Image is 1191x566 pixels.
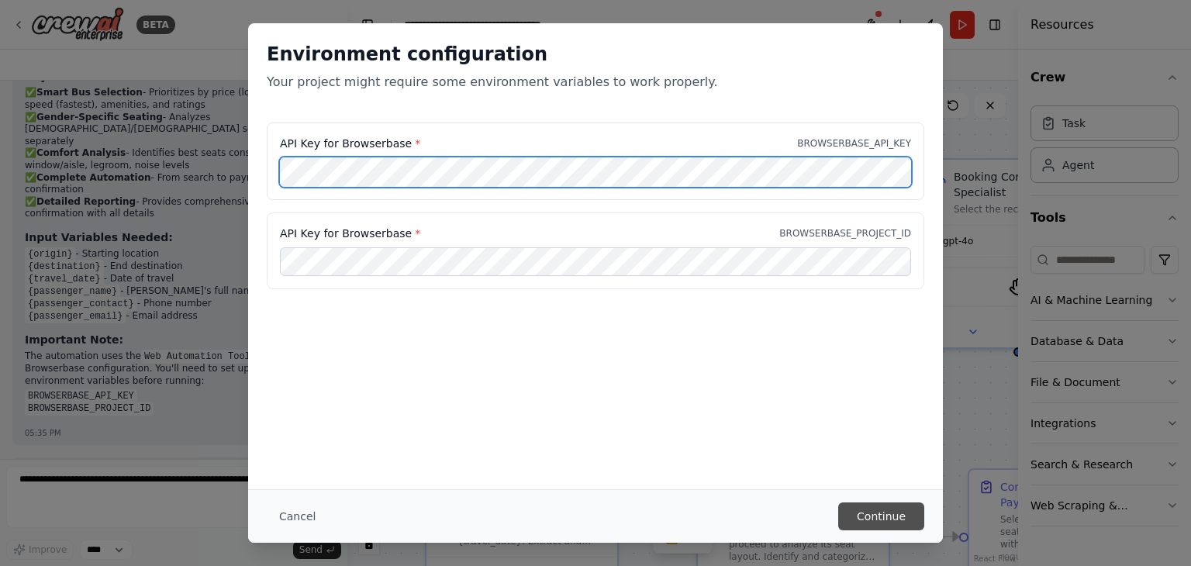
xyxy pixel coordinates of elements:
[267,73,924,91] p: Your project might require some environment variables to work properly.
[838,502,924,530] button: Continue
[280,226,420,241] label: API Key for Browserbase
[280,136,420,151] label: API Key for Browserbase
[267,502,328,530] button: Cancel
[797,137,911,150] p: BROWSERBASE_API_KEY
[267,42,924,67] h2: Environment configuration
[779,227,911,240] p: BROWSERBASE_PROJECT_ID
